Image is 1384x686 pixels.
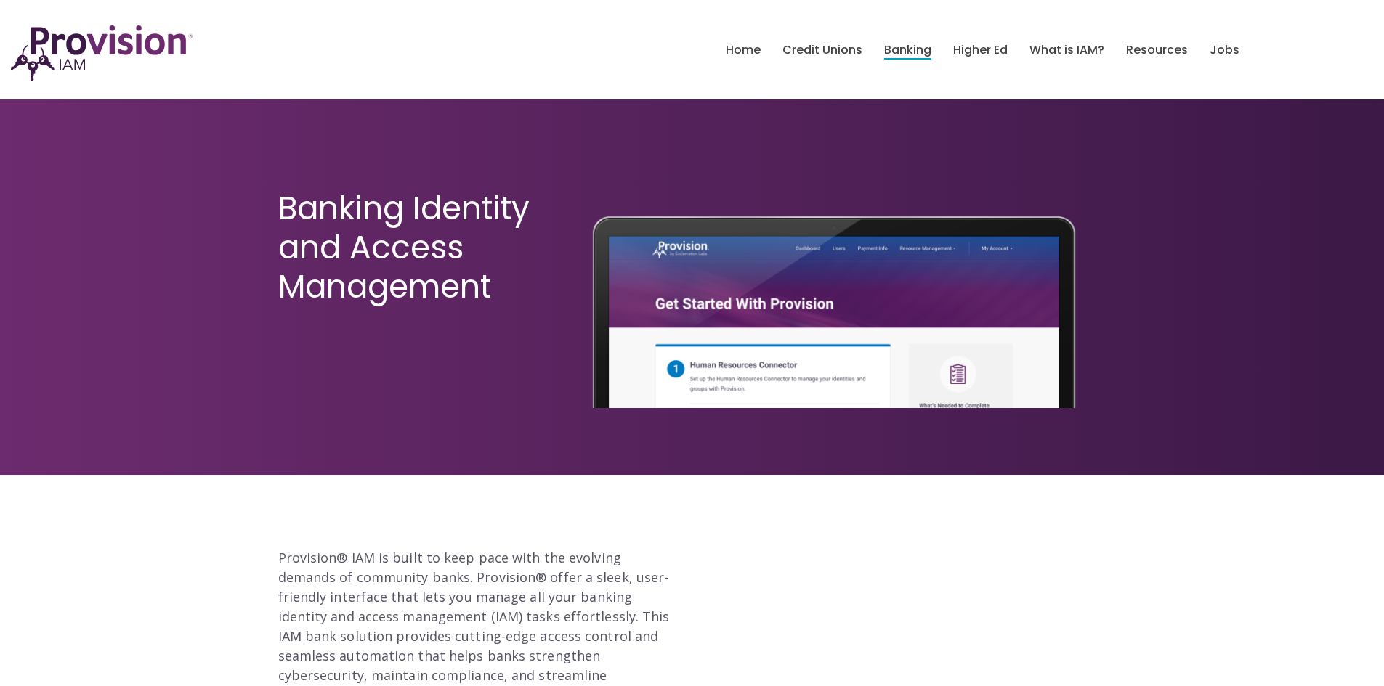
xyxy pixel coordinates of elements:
[1210,38,1239,62] a: Jobs
[1126,38,1188,62] a: Resources
[11,25,193,81] img: ProvisionIAM-Logo-Purple
[884,38,931,62] a: Banking
[782,38,862,62] a: Credit Unions
[1029,38,1104,62] a: What is IAM?
[278,186,530,309] span: Banking Identity and Access Management
[726,38,761,62] a: Home
[715,27,1250,73] nav: menu
[953,38,1008,62] a: Higher Ed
